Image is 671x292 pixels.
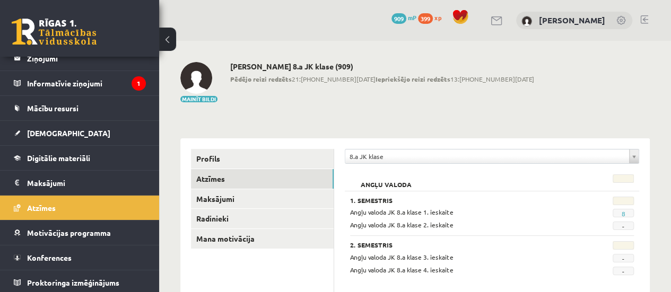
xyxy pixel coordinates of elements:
a: Atzīmes [191,169,334,189]
a: 399 xp [418,13,447,22]
a: Motivācijas programma [14,220,146,245]
span: Atzīmes [27,203,56,213]
legend: Maksājumi [27,171,146,195]
a: Mācību resursi [14,96,146,120]
span: mP [408,13,416,22]
span: Mācību resursi [27,103,79,113]
span: Angļu valoda JK 8.a klase 4. ieskaite [350,266,454,274]
a: Mana motivācija [191,229,334,249]
legend: Informatīvie ziņojumi [27,71,146,95]
span: - [613,267,634,275]
span: Motivācijas programma [27,228,111,237]
a: [DEMOGRAPHIC_DATA] [14,121,146,145]
legend: Ziņojumi [27,46,146,70]
a: 8 [621,209,625,218]
span: Digitālie materiāli [27,153,90,163]
b: Pēdējo reizi redzēts [230,75,292,83]
a: Maksājumi [191,189,334,209]
a: Radinieki [191,209,334,228]
a: Maksājumi [14,171,146,195]
span: 909 [391,13,406,24]
span: [DEMOGRAPHIC_DATA] [27,128,110,138]
span: 399 [418,13,433,24]
a: Informatīvie ziņojumi1 [14,71,146,95]
a: Ziņojumi [14,46,146,70]
span: xp [434,13,441,22]
a: Konferences [14,245,146,270]
img: Linda Liepiņa [180,62,212,94]
img: Linda Liepiņa [521,16,532,26]
span: Angļu valoda JK 8.a klase 2. ieskaite [350,220,454,229]
a: Digitālie materiāli [14,146,146,170]
span: 21:[PHONE_NUMBER][DATE] 13:[PHONE_NUMBER][DATE] [230,74,534,84]
button: Mainīt bildi [180,96,217,102]
span: Angļu valoda JK 8.a klase 3. ieskaite [350,253,454,261]
span: Angļu valoda JK 8.a klase 1. ieskaite [350,208,454,216]
a: Atzīmes [14,196,146,220]
span: - [613,222,634,230]
a: Rīgas 1. Tālmācības vidusskola [12,19,97,45]
a: Profils [191,149,334,169]
a: 8.a JK klase [345,149,639,163]
span: 8.a JK klase [350,149,625,163]
span: Konferences [27,253,72,262]
a: [PERSON_NAME] [539,15,605,25]
b: Iepriekšējo reizi redzēts [376,75,450,83]
h2: [PERSON_NAME] 8.a JK klase (909) [230,62,534,71]
span: Proktoringa izmēģinājums [27,278,119,287]
a: 909 mP [391,13,416,22]
span: - [613,254,634,262]
i: 1 [132,76,146,91]
h3: 2. Semestris [350,241,584,249]
h2: Angļu valoda [350,174,422,185]
h3: 1. Semestris [350,197,584,204]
